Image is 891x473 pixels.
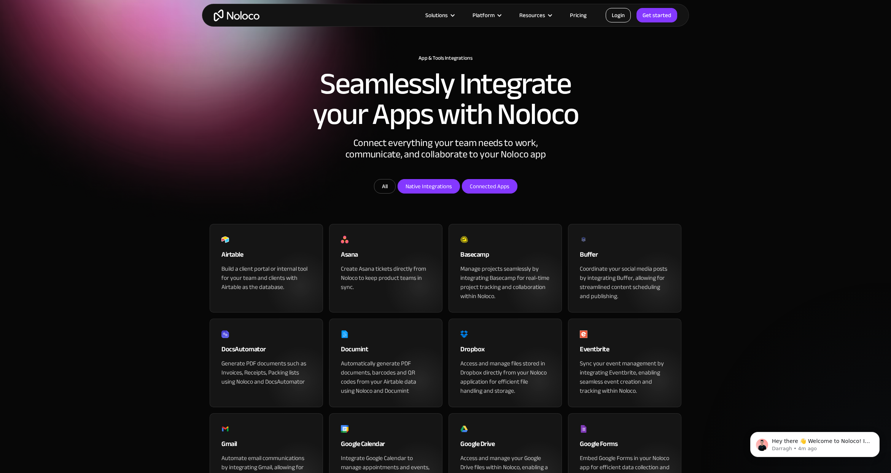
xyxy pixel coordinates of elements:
a: AirtableBuild a client portal or internal tool for your team and clients with Airtable as the dat... [210,224,323,313]
div: Asana [341,249,431,264]
div: Connect everything your team needs to work, communicate, and collaborate to your Noloco app [331,137,560,179]
div: Sync your event management by integrating Eventbrite, enabling seamless event creation and tracki... [580,359,670,395]
div: Manage projects seamlessly by integrating Basecamp for real-time project tracking and collaborati... [460,264,550,301]
div: Create Asana tickets directly from Noloco to keep product teams in sync. [341,264,431,292]
div: Access and manage files stored in Dropbox directly from your Noloco application for efficient fil... [460,359,550,395]
a: DocsAutomatorGenerate PDF documents such as Invoices, Receipts, Packing lists using Noloco and Do... [210,319,323,407]
a: Login [606,8,631,22]
div: Eventbrite [580,344,670,359]
h1: App & Tools Integrations [210,55,681,61]
a: DropboxAccess and manage files stored in Dropbox directly from your Noloco application for effici... [449,319,562,407]
div: Google Forms [580,438,670,454]
div: Gmail [221,438,311,454]
div: Documint [341,344,431,359]
div: Airtable [221,249,311,264]
a: BasecampManage projects seamlessly by integrating Basecamp for real-time project tracking and col... [449,224,562,313]
div: Basecamp [460,249,550,264]
a: EventbriteSync your event management by integrating Eventbrite, enabling seamless event creation ... [568,319,681,407]
a: AsanaCreate Asana tickets directly from Noloco to keep product teams in sync. [329,224,442,313]
div: Generate PDF documents such as Invoices, Receipts, Packing lists using Noloco and DocsAutomator [221,359,311,386]
div: Platform [473,10,495,20]
div: Platform [463,10,510,20]
div: Google Calendar [341,438,431,454]
div: Build a client portal or internal tool for your team and clients with Airtable as the database. [221,264,311,292]
a: Get started [636,8,677,22]
a: BufferCoordinate your social media posts by integrating Buffer, allowing for streamlined content ... [568,224,681,313]
a: DocumintAutomatically generate PDF documents, barcodes and QR codes from your Airtable data using... [329,319,442,407]
div: Automatically generate PDF documents, barcodes and QR codes from your Airtable data using Noloco ... [341,359,431,395]
div: Resources [510,10,560,20]
div: Google Drive [460,438,550,454]
div: Dropbox [460,344,550,359]
div: Solutions [425,10,448,20]
div: Coordinate your social media posts by integrating Buffer, allowing for streamlined content schedu... [580,264,670,301]
div: Buffer [580,249,670,264]
div: Solutions [416,10,463,20]
h2: Seamlessly Integrate your Apps with Noloco [312,69,579,130]
a: All [374,179,396,194]
a: home [214,10,259,21]
iframe: Intercom notifications message [739,416,891,469]
a: Pricing [560,10,596,20]
div: DocsAutomator [221,344,311,359]
div: Resources [519,10,545,20]
form: Email Form [293,179,598,195]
